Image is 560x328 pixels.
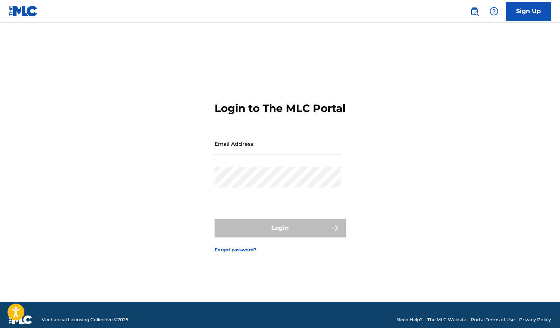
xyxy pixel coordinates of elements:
a: Public Search [467,4,482,19]
a: Forgot password? [215,246,256,253]
img: search [470,7,479,16]
img: help [489,7,498,16]
a: Portal Terms of Use [471,316,515,323]
h3: Login to The MLC Portal [215,102,345,115]
span: Mechanical Licensing Collective © 2025 [41,316,128,323]
a: Sign Up [506,2,551,21]
a: The MLC Website [427,316,466,323]
img: logo [9,315,32,324]
a: Privacy Policy [519,316,551,323]
img: MLC Logo [9,6,38,17]
a: Need Help? [396,316,423,323]
div: Help [486,4,501,19]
